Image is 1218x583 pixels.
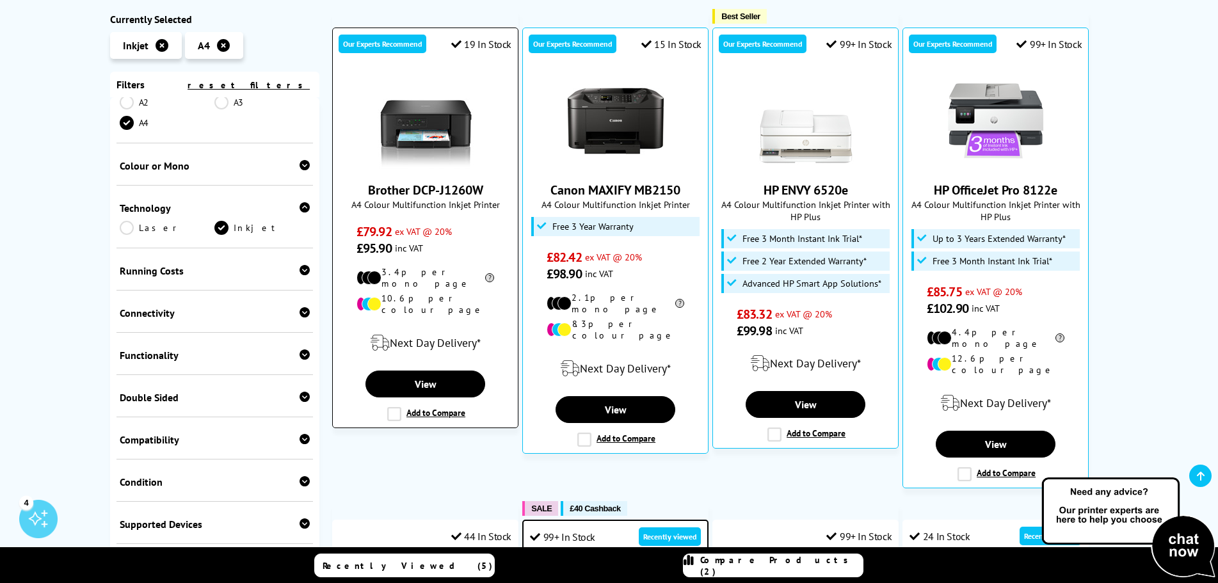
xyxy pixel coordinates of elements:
[742,278,881,289] span: Advanced HP Smart App Solutions*
[339,325,511,361] div: modal_delivery
[958,467,1036,481] label: Add to Compare
[826,530,892,543] div: 99+ In Stock
[120,95,215,109] a: A2
[378,159,474,172] a: Brother DCP-J1260W
[198,39,210,52] span: A4
[758,159,854,172] a: HP ENVY 6520e
[933,256,1052,266] span: Free 3 Month Instant Ink Trial*
[700,554,863,577] span: Compare Products (2)
[826,38,892,51] div: 99+ In Stock
[568,73,664,169] img: Canon MAXIFY MB2150
[116,78,145,91] span: Filters
[547,249,582,266] span: £82.42
[529,198,701,211] span: A4 Colour Multifunction Inkjet Printer
[927,284,962,300] span: £85.75
[737,306,772,323] span: £83.32
[451,530,511,543] div: 44 In Stock
[357,266,494,289] li: 3.4p per mono page
[1020,527,1082,545] div: Recently viewed
[120,475,310,488] div: Condition
[365,371,485,397] a: View
[188,79,310,91] a: reset filters
[927,353,1064,376] li: 12.6p per colour page
[948,159,1044,172] a: HP OfficeJet Pro 8122e
[742,256,867,266] span: Free 2 Year Extended Warranty*
[719,346,892,381] div: modal_delivery
[746,391,865,418] a: View
[357,292,494,315] li: 10.6p per colour page
[323,560,493,571] span: Recently Viewed (5)
[585,251,642,263] span: ex VAT @ 20%
[719,198,892,223] span: A4 Colour Multifunction Inkjet Printer with HP Plus
[758,73,854,169] img: HP ENVY 6520e
[909,385,1082,421] div: modal_delivery
[909,530,970,543] div: 24 In Stock
[314,554,495,577] a: Recently Viewed (5)
[641,38,701,51] div: 15 In Stock
[529,35,616,53] div: Our Experts Recommend
[19,495,33,509] div: 4
[775,308,832,320] span: ex VAT @ 20%
[683,554,863,577] a: Compare Products (2)
[395,242,423,254] span: inc VAT
[120,307,310,319] div: Connectivity
[1016,38,1082,51] div: 99+ In Stock
[742,234,862,244] span: Free 3 Month Instant Ink Trial*
[936,431,1055,458] a: View
[387,407,465,421] label: Add to Compare
[909,198,1082,223] span: A4 Colour Multifunction Inkjet Printer with HP Plus
[368,182,483,198] a: Brother DCP-J1260W
[531,504,552,513] span: SALE
[570,504,620,513] span: £40 Cashback
[764,182,848,198] a: HP ENVY 6520e
[972,302,1000,314] span: inc VAT
[965,285,1022,298] span: ex VAT @ 20%
[585,268,613,280] span: inc VAT
[357,240,392,257] span: £95.90
[357,223,392,240] span: £79.92
[395,225,452,237] span: ex VAT @ 20%
[550,182,680,198] a: Canon MAXIFY MB2150
[927,300,968,317] span: £102.90
[120,264,310,277] div: Running Costs
[552,221,634,232] span: Free 3 Year Warranty
[120,518,310,531] div: Supported Devices
[547,318,684,341] li: 8.3p per colour page
[214,221,310,235] a: Inkjet
[577,433,655,447] label: Add to Compare
[556,396,675,423] a: View
[120,433,310,446] div: Compatibility
[123,39,148,52] span: Inkjet
[378,73,474,169] img: Brother DCP-J1260W
[712,9,767,24] button: Best Seller
[737,323,772,339] span: £99.98
[110,13,320,26] div: Currently Selected
[120,349,310,362] div: Functionality
[775,324,803,337] span: inc VAT
[120,116,215,130] a: A4
[339,35,426,53] div: Our Experts Recommend
[120,221,215,235] a: Laser
[721,12,760,21] span: Best Seller
[451,38,511,51] div: 19 In Stock
[214,95,310,109] a: A3
[561,501,627,516] button: £40 Cashback
[530,531,595,543] div: 99+ In Stock
[522,501,558,516] button: SALE
[719,35,806,53] div: Our Experts Recommend
[339,198,511,211] span: A4 Colour Multifunction Inkjet Printer
[568,159,664,172] a: Canon MAXIFY MB2150
[120,391,310,404] div: Double Sided
[934,182,1057,198] a: HP OfficeJet Pro 8122e
[933,234,1066,244] span: Up to 3 Years Extended Warranty*
[547,292,684,315] li: 2.1p per mono page
[547,266,582,282] span: £98.90
[1039,475,1218,580] img: Open Live Chat window
[767,427,845,442] label: Add to Compare
[948,73,1044,169] img: HP OfficeJet Pro 8122e
[639,527,701,546] div: Recently viewed
[529,351,701,387] div: modal_delivery
[909,35,997,53] div: Our Experts Recommend
[120,202,310,214] div: Technology
[120,159,310,172] div: Colour or Mono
